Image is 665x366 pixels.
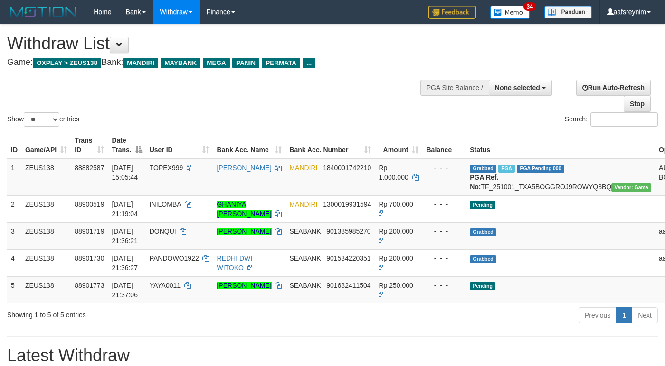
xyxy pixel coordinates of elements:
[565,112,658,127] label: Search:
[632,307,658,323] a: Next
[428,6,476,19] img: Feedback.jpg
[7,34,434,53] h1: Withdraw List
[150,282,180,289] span: YAYA0011
[21,195,71,222] td: ZEUS138
[7,346,658,365] h1: Latest Withdraw
[379,228,413,235] span: Rp 200.000
[470,201,495,209] span: Pending
[489,80,552,96] button: None selected
[289,228,321,235] span: SEABANK
[21,249,71,276] td: ZEUS138
[217,255,252,272] a: REDHI DWI WITOKO
[75,201,104,208] span: 88900519
[75,255,104,262] span: 88901730
[426,254,462,263] div: - - -
[495,84,540,91] span: None selected
[71,132,108,159] th: Trans ID: activate to sort column ascending
[498,165,515,173] span: Marked by aafnoeunsreypich
[466,159,655,196] td: TF_251001_TXA5BOGGROJ9ROWYQ3BQ
[289,201,317,208] span: MANDIRI
[517,165,564,173] span: PGA Pending
[203,58,230,68] span: MEGA
[470,165,496,173] span: Grabbed
[426,227,462,236] div: - - -
[470,255,496,263] span: Grabbed
[579,307,617,323] a: Previous
[470,282,495,290] span: Pending
[75,282,104,289] span: 88901773
[161,58,200,68] span: MAYBANK
[150,201,181,208] span: INILOMBA
[285,132,375,159] th: Bank Acc. Number: activate to sort column ascending
[7,276,21,303] td: 5
[289,164,317,172] span: MANDIRI
[326,282,370,289] span: Copy 901682411504 to clipboard
[289,255,321,262] span: SEABANK
[590,112,658,127] input: Search:
[232,58,259,68] span: PANIN
[379,282,413,289] span: Rp 250.000
[375,132,422,159] th: Amount: activate to sort column ascending
[624,96,651,112] a: Stop
[470,228,496,236] span: Grabbed
[426,200,462,209] div: - - -
[108,132,145,159] th: Date Trans.: activate to sort column descending
[75,164,104,172] span: 88882587
[7,249,21,276] td: 4
[289,282,321,289] span: SEABANK
[379,164,408,181] span: Rp 1.000.000
[7,58,434,67] h4: Game: Bank:
[379,201,413,208] span: Rp 700.000
[326,255,370,262] span: Copy 901534220351 to clipboard
[33,58,101,68] span: OXPLAY > ZEUS138
[112,201,138,218] span: [DATE] 21:19:04
[7,112,79,127] label: Show entries
[7,132,21,159] th: ID
[146,132,213,159] th: User ID: activate to sort column ascending
[466,132,655,159] th: Status
[217,164,271,172] a: [PERSON_NAME]
[7,306,270,320] div: Showing 1 to 5 of 5 entries
[616,307,632,323] a: 1
[21,159,71,196] td: ZEUS138
[7,5,79,19] img: MOTION_logo.png
[112,282,138,299] span: [DATE] 21:37:06
[426,281,462,290] div: - - -
[422,132,466,159] th: Balance
[24,112,59,127] select: Showentries
[112,228,138,245] span: [DATE] 21:36:21
[21,222,71,249] td: ZEUS138
[470,174,498,191] b: PGA Ref. No:
[326,228,370,235] span: Copy 901385985270 to clipboard
[7,195,21,222] td: 2
[490,6,530,19] img: Button%20Memo.svg
[75,228,104,235] span: 88901719
[7,159,21,196] td: 1
[323,164,371,172] span: Copy 1840001742210 to clipboard
[112,164,138,181] span: [DATE] 15:05:44
[262,58,300,68] span: PERMATA
[21,132,71,159] th: Game/API: activate to sort column ascending
[150,164,183,172] span: TOPEX999
[544,6,592,18] img: panduan.png
[213,132,285,159] th: Bank Acc. Name: activate to sort column ascending
[21,276,71,303] td: ZEUS138
[420,80,489,96] div: PGA Site Balance /
[611,183,651,192] span: Vendor URL: https://trx31.1velocity.biz
[576,80,651,96] a: Run Auto-Refresh
[323,201,371,208] span: Copy 1300019931594 to clipboard
[426,163,462,173] div: - - -
[217,282,271,289] a: [PERSON_NAME]
[150,255,199,262] span: PANDOWO1922
[112,255,138,272] span: [DATE] 21:36:27
[7,222,21,249] td: 3
[523,2,536,11] span: 34
[123,58,158,68] span: MANDIRI
[150,228,176,235] span: DONQUI
[303,58,315,68] span: ...
[217,228,271,235] a: [PERSON_NAME]
[379,255,413,262] span: Rp 200.000
[217,201,271,218] a: GHANIYA [PERSON_NAME]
